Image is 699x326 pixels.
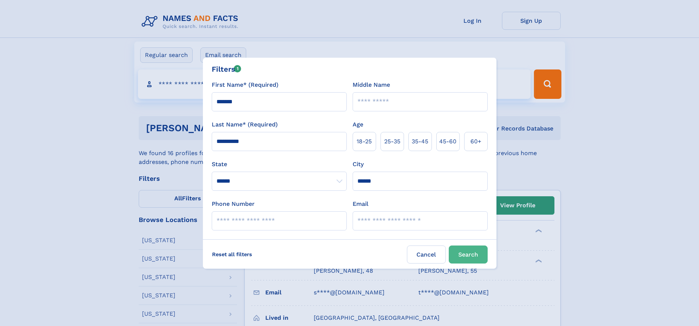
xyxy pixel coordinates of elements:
[353,200,368,208] label: Email
[412,137,428,146] span: 35‑45
[212,120,278,129] label: Last Name* (Required)
[353,120,363,129] label: Age
[439,137,456,146] span: 45‑60
[384,137,400,146] span: 25‑35
[212,160,347,169] label: State
[470,137,481,146] span: 60+
[449,246,488,264] button: Search
[207,246,257,263] label: Reset all filters
[212,64,241,75] div: Filters
[353,160,364,169] label: City
[407,246,446,264] label: Cancel
[212,200,255,208] label: Phone Number
[212,80,278,89] label: First Name* (Required)
[357,137,372,146] span: 18‑25
[353,80,390,89] label: Middle Name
